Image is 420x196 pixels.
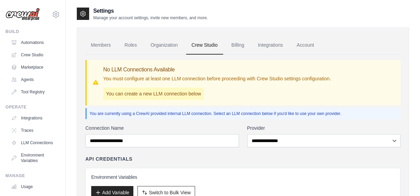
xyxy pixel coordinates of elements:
[291,36,320,55] a: Account
[103,66,331,74] h3: No LLM Connections Available
[89,111,398,116] p: You are currently using a CrewAI provided internal LLM connection. Select an LLM connection below...
[149,189,191,196] span: Switch to Bulk View
[85,125,239,131] label: Connection Name
[103,88,204,100] p: You can create a new LLM connection below
[91,174,395,181] h3: Environment Variables
[8,87,60,97] a: Tool Registry
[93,15,208,21] p: Manage your account settings, invite new members, and more.
[8,113,60,124] a: Integrations
[8,125,60,136] a: Traces
[247,125,401,131] label: Provider
[8,62,60,73] a: Marketplace
[226,36,250,55] a: Billing
[5,29,60,34] div: Build
[5,173,60,178] div: Manage
[93,7,208,15] h2: Settings
[186,36,223,55] a: Crew Studio
[103,75,331,82] p: You must configure at least one LLM connection before proceeding with Crew Studio settings config...
[8,181,60,192] a: Usage
[5,104,60,110] div: Operate
[8,74,60,85] a: Agents
[145,36,183,55] a: Organization
[8,137,60,148] a: LLM Connections
[85,155,132,162] h4: API Credentials
[5,8,40,21] img: Logo
[119,36,142,55] a: Roles
[85,36,116,55] a: Members
[252,36,288,55] a: Integrations
[8,49,60,60] a: Crew Studio
[8,37,60,48] a: Automations
[8,150,60,166] a: Environment Variables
